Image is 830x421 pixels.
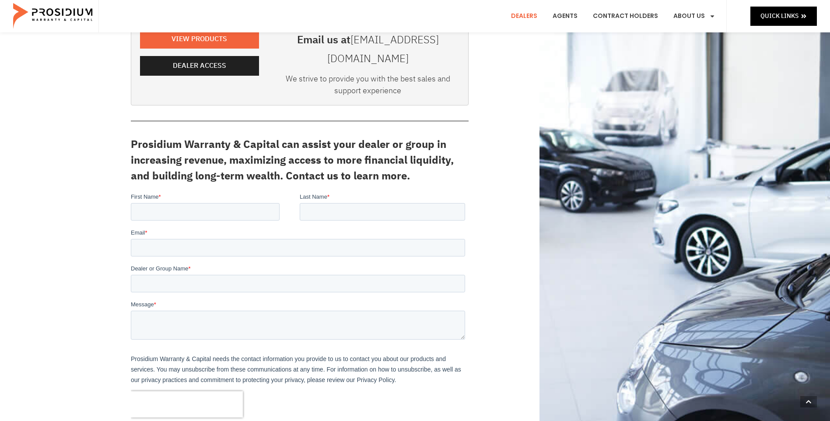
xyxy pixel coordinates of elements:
[140,29,259,49] a: View Products
[760,11,798,21] span: Quick Links
[327,32,439,67] a: [EMAIL_ADDRESS][DOMAIN_NAME]
[172,33,227,46] span: View Products
[131,137,469,184] h3: Prosidium Warranty & Capital can assist your dealer or group in increasing revenue, maximizing ac...
[173,60,226,72] span: Dealer Access
[277,31,459,68] h3: Email us at
[140,56,259,76] a: Dealer Access
[277,73,459,101] div: We strive to provide you with the best sales and support experience
[750,7,817,25] a: Quick Links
